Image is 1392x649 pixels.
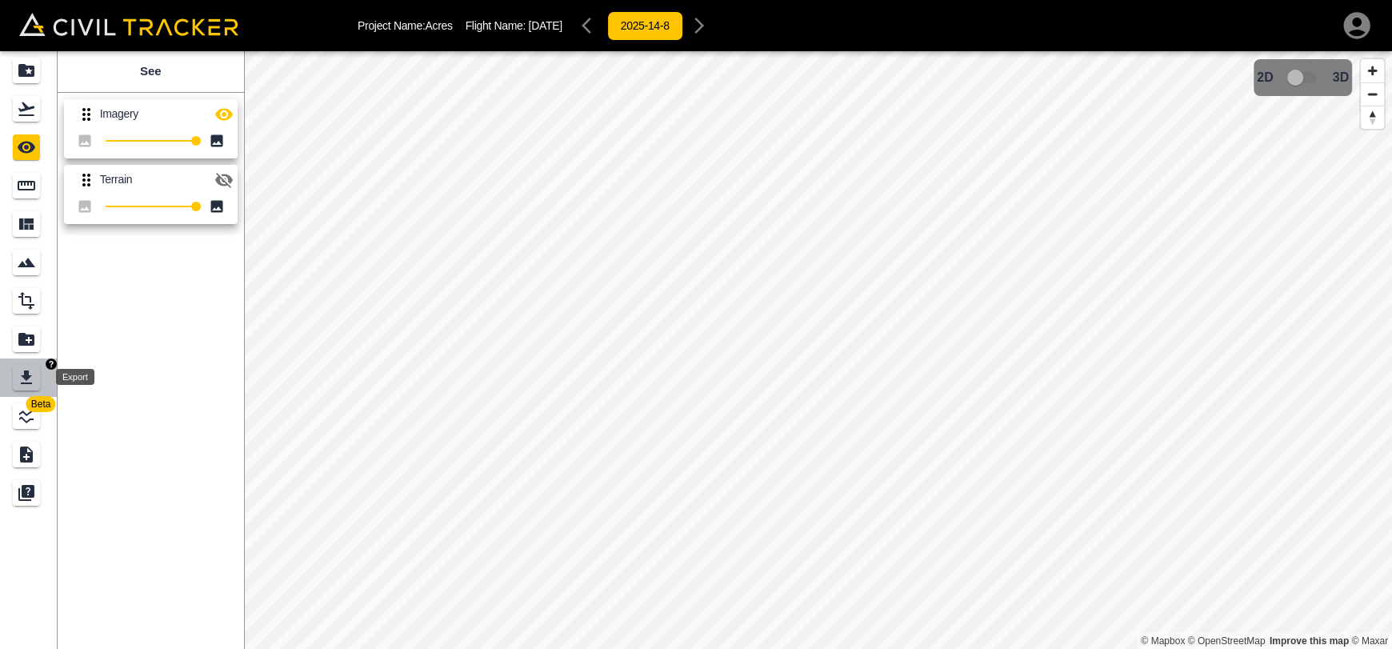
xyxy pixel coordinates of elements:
a: Mapbox [1141,635,1185,647]
p: Project Name: Acres [358,19,453,32]
span: [DATE] [529,19,562,32]
img: Civil Tracker [19,13,238,35]
span: 3D model not uploaded yet [1280,62,1326,93]
button: Zoom in [1361,59,1384,82]
span: 3D [1333,70,1349,85]
span: 2D [1257,70,1273,85]
a: Maxar [1351,635,1388,647]
a: Map feedback [1270,635,1349,647]
p: Flight Name: [466,19,562,32]
canvas: Map [244,51,1392,649]
a: OpenStreetMap [1188,635,1266,647]
button: Zoom out [1361,82,1384,106]
button: Reset bearing to north [1361,106,1384,129]
button: 2025-14-8 [607,11,683,41]
div: Export [56,369,94,385]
